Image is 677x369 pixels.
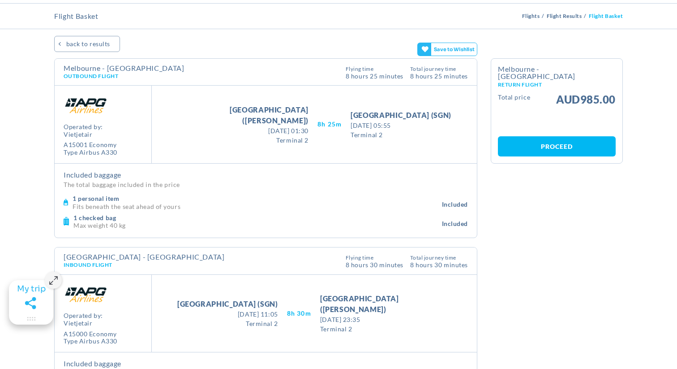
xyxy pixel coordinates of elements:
[64,179,468,190] p: The total baggage included in the price
[64,261,112,268] span: Inbound Flight
[417,43,478,56] gamitee-button: Get your friends' opinions
[64,123,117,139] span: Operated by:
[346,255,403,260] span: Flying Time
[177,299,278,309] span: [GEOGRAPHIC_DATA] (SGN)
[589,4,623,29] li: Flight Basket
[73,195,442,203] h4: 1 personal item
[177,126,309,135] span: [DATE] 01:30
[346,66,403,72] span: Flying Time
[556,94,616,105] span: AUD985.00
[177,104,309,126] span: [GEOGRAPHIC_DATA] ([PERSON_NAME])
[64,131,117,139] span: vietjetair
[64,253,225,260] h4: [GEOGRAPHIC_DATA] - [GEOGRAPHIC_DATA]
[54,4,99,29] h2: Flight Basket
[410,255,468,260] span: Total Journey Time
[64,338,117,345] div: Type Airbus A330
[64,65,184,72] h4: Melbourne - [GEOGRAPHIC_DATA]
[73,203,442,209] p: Fits beneath the seat ahead of yours
[498,136,616,156] a: Proceed
[64,170,468,179] h4: Included baggage
[498,65,616,87] h2: Melbourne - [GEOGRAPHIC_DATA]
[351,130,451,139] span: Terminal 2
[351,121,451,130] span: [DATE] 05:55
[351,110,451,121] span: [GEOGRAPHIC_DATA] (SGN)
[410,66,468,72] span: Total Journey Time
[320,293,451,315] span: [GEOGRAPHIC_DATA] ([PERSON_NAME])
[320,315,451,324] span: [DATE] 23:35
[64,92,108,118] img: A1.png
[442,200,468,209] span: Included
[64,359,468,368] h4: Included baggage
[317,120,342,129] span: 8H 25M
[522,13,542,19] a: Flights
[442,219,468,228] span: Included
[64,73,118,79] span: Outbound Flight
[177,309,278,319] span: [DATE] 11:05
[320,324,451,334] span: Terminal 2
[64,320,117,327] span: vietjetair
[410,260,468,268] span: 8 hours 30 Minutes
[346,72,403,79] span: 8 Hours 25 Minutes
[498,82,616,87] small: Return Flight
[177,319,278,328] span: Terminal 2
[66,36,110,52] span: BACK TO RESULTS
[64,141,117,149] div: A15001 Economy
[64,312,117,327] span: Operated by:
[498,112,616,127] iframe: PayPal Message 1
[54,36,120,52] a: BACK TO RESULTS
[9,280,53,325] gamitee-floater-minimize-handle: Maximize
[64,330,117,338] div: A15000 Economy
[547,13,584,19] a: Flight Results
[64,149,117,156] div: Type Airbus A330
[498,94,530,105] small: Total Price
[73,221,442,228] p: Max weight 40 kg
[410,72,468,79] span: 8 hours 25 Minutes
[287,309,311,318] span: 8H 30M
[73,214,442,222] h4: 1 checked bag
[346,260,403,268] span: 8 Hours 30 Minutes
[64,282,108,308] img: A1.png
[177,135,309,145] span: Terminal 2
